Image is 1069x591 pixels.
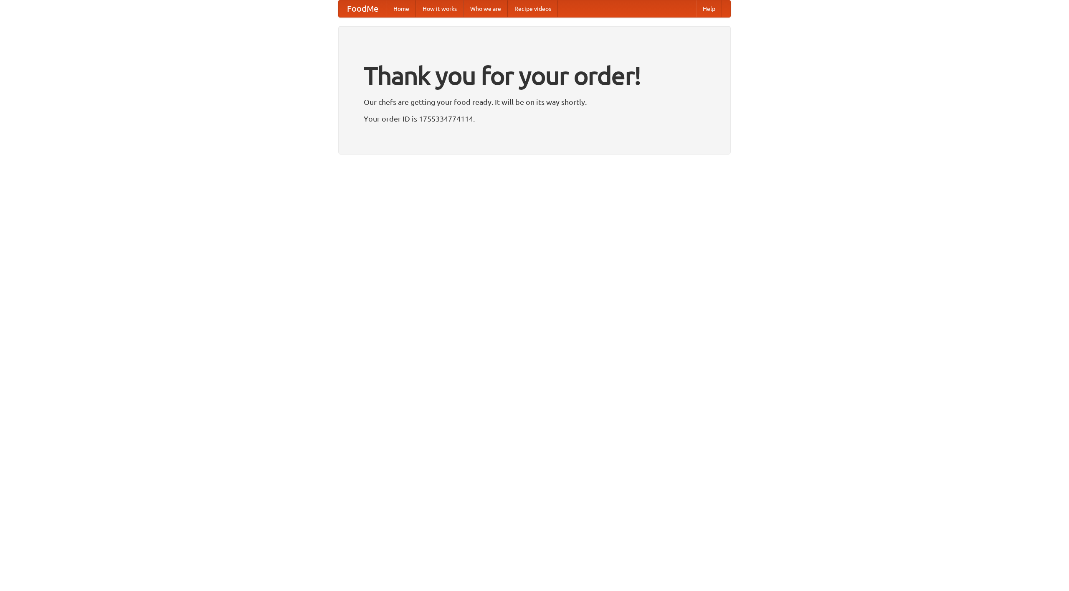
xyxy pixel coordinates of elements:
p: Your order ID is 1755334774114. [364,112,705,125]
a: Recipe videos [508,0,558,17]
a: Help [696,0,722,17]
h1: Thank you for your order! [364,56,705,96]
a: FoodMe [339,0,387,17]
a: Home [387,0,416,17]
p: Our chefs are getting your food ready. It will be on its way shortly. [364,96,705,108]
a: Who we are [464,0,508,17]
a: How it works [416,0,464,17]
